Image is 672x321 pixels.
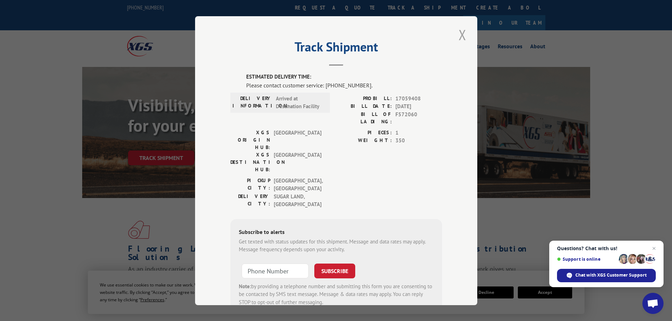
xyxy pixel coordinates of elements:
label: PROBILL: [336,94,392,103]
span: Chat with XGS Customer Support [575,272,647,278]
span: 1 [395,129,442,137]
span: [GEOGRAPHIC_DATA] [274,151,321,173]
input: Phone Number [242,263,309,278]
label: PICKUP CITY: [230,177,270,192]
label: PIECES: [336,129,392,137]
h2: Track Shipment [230,42,442,55]
span: [DATE] [395,103,442,111]
label: BILL DATE: [336,103,392,111]
label: DELIVERY INFORMATION: [232,94,272,110]
div: Subscribe to alerts [239,227,434,237]
span: F572060 [395,110,442,125]
div: Please contact customer service: [PHONE_NUMBER]. [246,81,442,89]
span: Support is online [557,257,616,262]
span: 350 [395,137,442,145]
div: by providing a telephone number and submitting this form you are consenting to be contacted by SM... [239,282,434,306]
label: XGS ORIGIN HUB: [230,129,270,151]
label: BILL OF LADING: [336,110,392,125]
label: ESTIMATED DELIVERY TIME: [246,73,442,81]
label: WEIGHT: [336,137,392,145]
label: XGS DESTINATION HUB: [230,151,270,173]
span: 17059408 [395,94,442,103]
label: DELIVERY CITY: [230,192,270,208]
strong: Note: [239,283,251,289]
span: Questions? Chat with us! [557,246,656,251]
div: Get texted with status updates for this shipment. Message and data rates may apply. Message frequ... [239,237,434,253]
span: Chat with XGS Customer Support [557,269,656,282]
a: Open chat [642,293,664,314]
button: SUBSCRIBE [314,263,355,278]
button: Close modal [456,25,468,44]
span: Arrived at Destination Facility [276,94,323,110]
span: [GEOGRAPHIC_DATA] [274,129,321,151]
span: SUGAR LAND , [GEOGRAPHIC_DATA] [274,192,321,208]
span: [GEOGRAPHIC_DATA] , [GEOGRAPHIC_DATA] [274,177,321,192]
